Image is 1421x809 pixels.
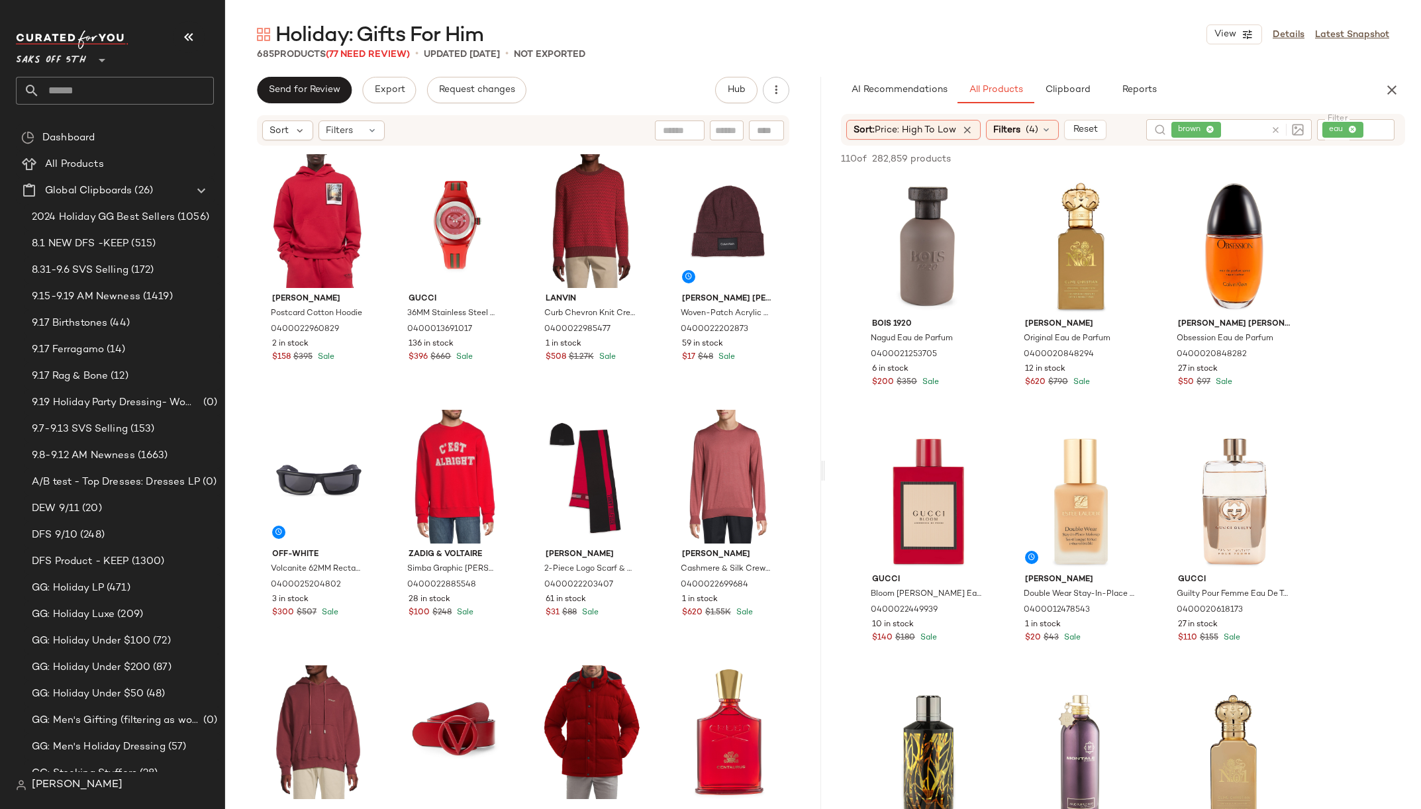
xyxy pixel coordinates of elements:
span: Gucci [872,574,984,586]
span: (26) [132,183,153,199]
span: View [1214,29,1236,40]
span: (153) [128,422,155,437]
span: $1.55K [705,607,731,619]
span: 685 [257,50,274,60]
span: $1.27K [569,352,594,363]
span: Sale [579,608,599,617]
span: Reports [1121,85,1156,95]
span: (44) [107,316,130,331]
button: View [1206,24,1262,44]
span: 12 in stock [1025,363,1065,375]
span: Sale [454,608,473,617]
span: $248 [432,607,452,619]
span: [PERSON_NAME] [546,549,638,561]
span: Price: High to Low [875,125,956,135]
span: Sale [319,608,338,617]
span: [PERSON_NAME] [PERSON_NAME] [1178,318,1290,330]
a: Latest Snapshot [1315,28,1389,42]
span: $17 [682,352,695,363]
span: Original Eau de Parfum [1024,333,1110,345]
span: (20) [79,501,102,516]
span: (1056) [175,210,209,225]
span: A/B test - Top Dresses: Dresses LP [32,475,200,490]
span: (0) [201,713,217,728]
span: $97 [1197,377,1210,389]
img: 0400012478543 [1014,435,1148,569]
span: $660 [430,352,451,363]
span: Sale [1221,634,1240,642]
span: Zadig & Voltaire [409,549,501,561]
span: $300 [272,607,294,619]
img: svg%3e [21,131,34,144]
span: Hub [727,85,746,95]
span: 9.17 Ferragamo [32,342,104,357]
span: Sale [920,378,939,387]
span: $50 [1178,377,1194,389]
span: Sale [716,353,735,361]
span: Sort: [854,123,956,137]
span: 1 in stock [546,338,581,350]
span: [PERSON_NAME] [272,293,364,305]
span: (87) [150,660,171,675]
span: $395 [293,352,313,363]
img: 0400013691017 [398,154,511,288]
span: (4) [1026,123,1038,137]
span: Saks OFF 5TH [16,45,86,69]
span: 61 in stock [546,594,586,606]
span: Lanvin [546,293,638,305]
span: (0) [200,475,217,490]
span: 9.7-9.13 SVS Selling [32,422,128,437]
span: DFS 9/10 [32,528,77,543]
span: Gucci [1178,574,1290,586]
span: (28) [137,766,158,781]
img: svg%3e [1292,124,1304,136]
img: 0400022960829_BORDEAUX [262,154,375,288]
span: Send for Review [268,85,340,95]
span: [PERSON_NAME] [682,549,774,561]
span: • [505,46,509,62]
img: 0400025204802_BLACK [262,410,375,544]
span: $180 [895,632,915,644]
span: $100 [409,607,430,619]
span: Nagud Eau de Parfum [871,333,953,345]
p: updated [DATE] [424,48,500,62]
span: 9.17 Birthstones [32,316,107,331]
span: brown [1178,124,1206,136]
span: 27 in stock [1178,619,1218,631]
span: (77 Need Review) [326,50,410,60]
span: 6 in stock [872,363,908,375]
img: 0400017154001_LIPSTICK [398,665,511,799]
span: Dashboard [42,130,95,146]
span: (57) [166,739,187,755]
span: (12) [108,369,128,384]
span: 9.8-9.12 AM Newness [32,448,135,463]
img: 0400022449939 [861,435,995,569]
span: Sale [1071,378,1090,387]
span: $620 [1025,377,1046,389]
span: 0400022699684 [681,579,748,591]
span: Volcanite 62MM Rectangle Sunglasses [271,563,363,575]
span: AI Recommendations [851,85,948,95]
span: $43 [1044,632,1059,644]
img: 0400020618173 [1167,435,1300,569]
span: 10 in stock [872,619,914,631]
span: 8.31-9.6 SVS Selling [32,263,128,278]
img: svg%3e [257,28,270,41]
span: GG: Holiday LP [32,581,104,596]
span: (72) [150,634,171,649]
span: Postcard Cotton Hoodie [271,308,362,320]
span: 0400020848294 [1024,349,1094,361]
span: Simba Graphic [PERSON_NAME] Sweatshirt [407,563,499,575]
span: Export [373,85,405,95]
span: Global Clipboards [45,183,132,199]
img: svg%3e [16,780,26,790]
span: $20 [1025,632,1041,644]
span: 0400022985477 [544,324,611,336]
span: (209) [115,607,143,622]
span: (1419) [140,289,173,305]
span: Filters [993,123,1020,137]
img: 0400024783200 [671,665,785,799]
span: All Products [45,157,104,172]
span: Off-White [272,549,364,561]
span: Clipboard [1044,85,1090,95]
